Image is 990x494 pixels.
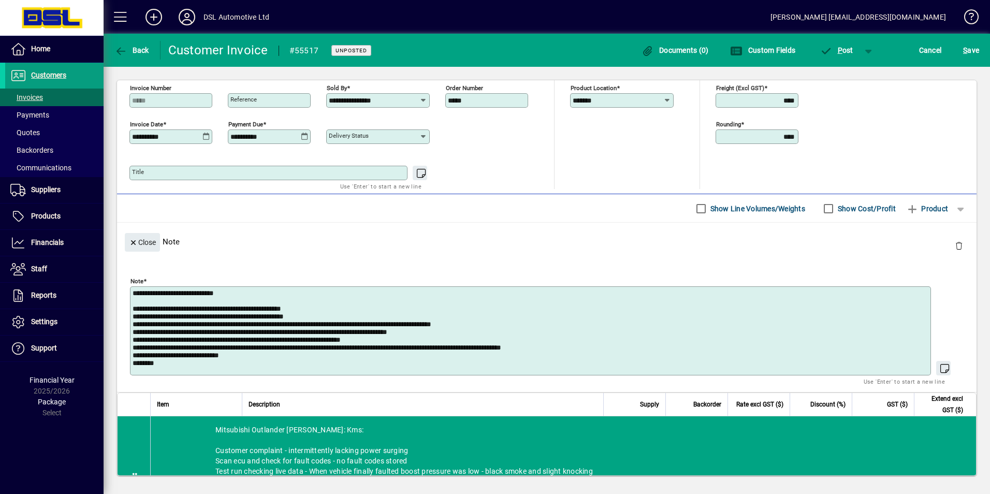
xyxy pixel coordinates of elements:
span: Product [906,200,948,217]
span: Discount (%) [810,399,846,410]
mat-label: Note [130,278,143,285]
button: Close [125,233,160,252]
span: Cancel [919,42,942,59]
mat-label: Invoice date [130,121,163,128]
span: Supply [640,399,659,410]
span: Payments [10,111,49,119]
span: Backorder [693,399,721,410]
a: Communications [5,159,104,177]
button: Product [901,199,953,218]
span: Home [31,45,50,53]
app-page-header-button: Delete [947,241,971,250]
button: Back [112,41,152,60]
a: Products [5,204,104,229]
button: Custom Fields [727,41,798,60]
a: Payments [5,106,104,124]
span: S [963,46,967,54]
span: Unposted [336,47,367,54]
div: DSL Automotive Ltd [203,9,269,25]
a: Staff [5,256,104,282]
app-page-header-button: Close [122,237,163,246]
button: Save [960,41,982,60]
a: Home [5,36,104,62]
a: Financials [5,230,104,256]
span: Financials [31,238,64,246]
span: Back [114,46,149,54]
span: Description [249,399,280,410]
a: Suppliers [5,177,104,203]
mat-label: Payment due [228,121,263,128]
span: Rate excl GST ($) [736,399,783,410]
span: Customers [31,71,66,79]
mat-label: Delivery status [329,132,369,139]
button: Documents (0) [639,41,711,60]
span: Communications [10,164,71,172]
div: [PERSON_NAME] [EMAIL_ADDRESS][DOMAIN_NAME] [770,9,946,25]
span: Invoices [10,93,43,101]
span: ost [820,46,853,54]
mat-label: Freight (excl GST) [716,84,764,92]
span: Custom Fields [730,46,795,54]
span: Staff [31,265,47,273]
span: Package [38,398,66,406]
span: Financial Year [30,376,75,384]
a: Invoices [5,89,104,106]
span: Products [31,212,61,220]
a: Reports [5,283,104,309]
mat-label: Rounding [716,121,741,128]
span: Close [129,234,156,251]
div: Note [117,223,977,260]
label: Show Cost/Profit [836,204,896,214]
div: #55517 [289,42,319,59]
a: Knowledge Base [956,2,977,36]
a: Quotes [5,124,104,141]
mat-label: Sold by [327,84,347,92]
span: Suppliers [31,185,61,194]
mat-label: Title [132,168,144,176]
button: Delete [947,233,971,258]
span: P [838,46,842,54]
app-page-header-button: Back [104,41,161,60]
span: ave [963,42,979,59]
div: Customer Invoice [168,42,268,59]
span: Support [31,344,57,352]
button: Post [814,41,858,60]
button: Profile [170,8,203,26]
mat-label: Invoice number [130,84,171,92]
label: Show Line Volumes/Weights [708,204,805,214]
span: Item [157,399,169,410]
a: Backorders [5,141,104,159]
mat-label: Order number [446,84,483,92]
span: Backorders [10,146,53,154]
span: GST ($) [887,399,908,410]
a: Support [5,336,104,361]
button: Cancel [916,41,944,60]
mat-label: Reference [230,96,257,103]
span: Settings [31,317,57,326]
span: Extend excl GST ($) [921,393,963,416]
span: Reports [31,291,56,299]
button: Add [137,8,170,26]
mat-hint: Use 'Enter' to start a new line [864,375,945,387]
mat-label: Product location [571,84,617,92]
span: Quotes [10,128,40,137]
span: Documents (0) [642,46,709,54]
mat-hint: Use 'Enter' to start a new line [340,180,421,192]
a: Settings [5,309,104,335]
